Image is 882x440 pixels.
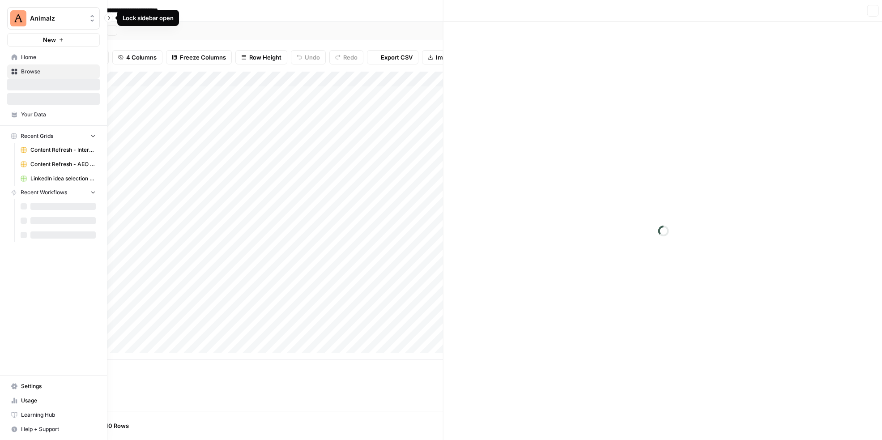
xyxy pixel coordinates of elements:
[112,50,162,64] button: 4 Columns
[30,146,96,154] span: Content Refresh - Internal Links & Meta tags
[7,33,100,47] button: New
[7,64,100,79] a: Browse
[291,50,326,64] button: Undo
[21,411,96,419] span: Learning Hub
[367,50,418,64] button: Export CSV
[21,111,96,119] span: Your Data
[422,50,474,64] button: Import CSV
[7,379,100,393] a: Settings
[180,53,226,62] span: Freeze Columns
[7,186,100,199] button: Recent Workflows
[30,175,96,183] span: LinkedIn idea selection Grid
[21,397,96,405] span: Usage
[21,382,96,390] span: Settings
[436,53,468,62] span: Import CSV
[21,132,53,140] span: Recent Grids
[249,53,281,62] span: Row Height
[381,53,413,62] span: Export CSV
[343,53,358,62] span: Redo
[7,129,100,143] button: Recent Grids
[17,171,100,186] a: LinkedIn idea selection Grid
[10,10,26,26] img: Animalz Logo
[7,50,100,64] a: Home
[7,408,100,422] a: Learning Hub
[17,143,100,157] a: Content Refresh - Internal Links & Meta tags
[166,50,232,64] button: Freeze Columns
[21,425,96,433] span: Help + Support
[21,53,96,61] span: Home
[7,422,100,436] button: Help + Support
[7,393,100,408] a: Usage
[21,68,96,76] span: Browse
[21,188,67,197] span: Recent Workflows
[7,107,100,122] a: Your Data
[305,53,320,62] span: Undo
[329,50,363,64] button: Redo
[30,14,84,23] span: Animalz
[126,53,157,62] span: 4 Columns
[123,13,174,22] div: Lock sidebar open
[7,7,100,30] button: Workspace: Animalz
[17,157,100,171] a: Content Refresh - AEO and Keyword improvements
[235,50,287,64] button: Row Height
[93,421,129,430] span: Add 10 Rows
[43,35,56,44] span: New
[30,160,96,168] span: Content Refresh - AEO and Keyword improvements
